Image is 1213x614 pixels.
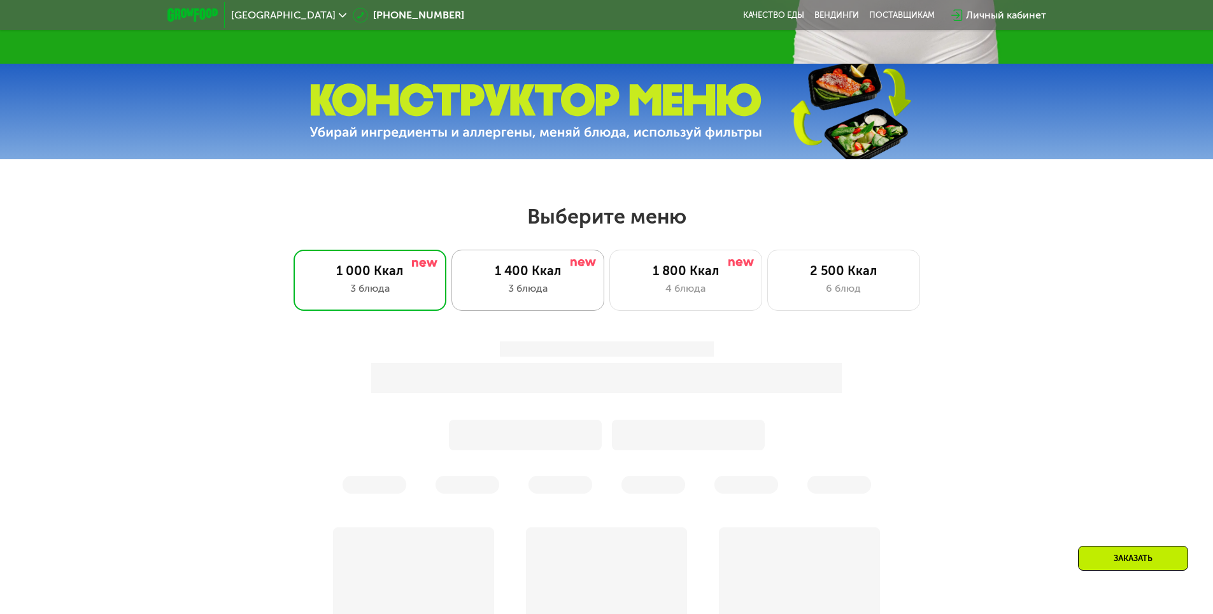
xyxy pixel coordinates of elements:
div: 1 800 Ккал [623,263,749,278]
span: [GEOGRAPHIC_DATA] [231,10,336,20]
div: Заказать [1078,546,1188,571]
a: Вендинги [814,10,859,20]
div: 3 блюда [465,281,591,296]
h2: Выберите меню [41,204,1172,229]
div: 2 500 Ккал [781,263,907,278]
div: 1 000 Ккал [307,263,433,278]
div: 6 блюд [781,281,907,296]
div: 4 блюда [623,281,749,296]
div: поставщикам [869,10,935,20]
div: 1 400 Ккал [465,263,591,278]
div: Личный кабинет [966,8,1046,23]
a: Качество еды [743,10,804,20]
div: 3 блюда [307,281,433,296]
a: [PHONE_NUMBER] [353,8,464,23]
